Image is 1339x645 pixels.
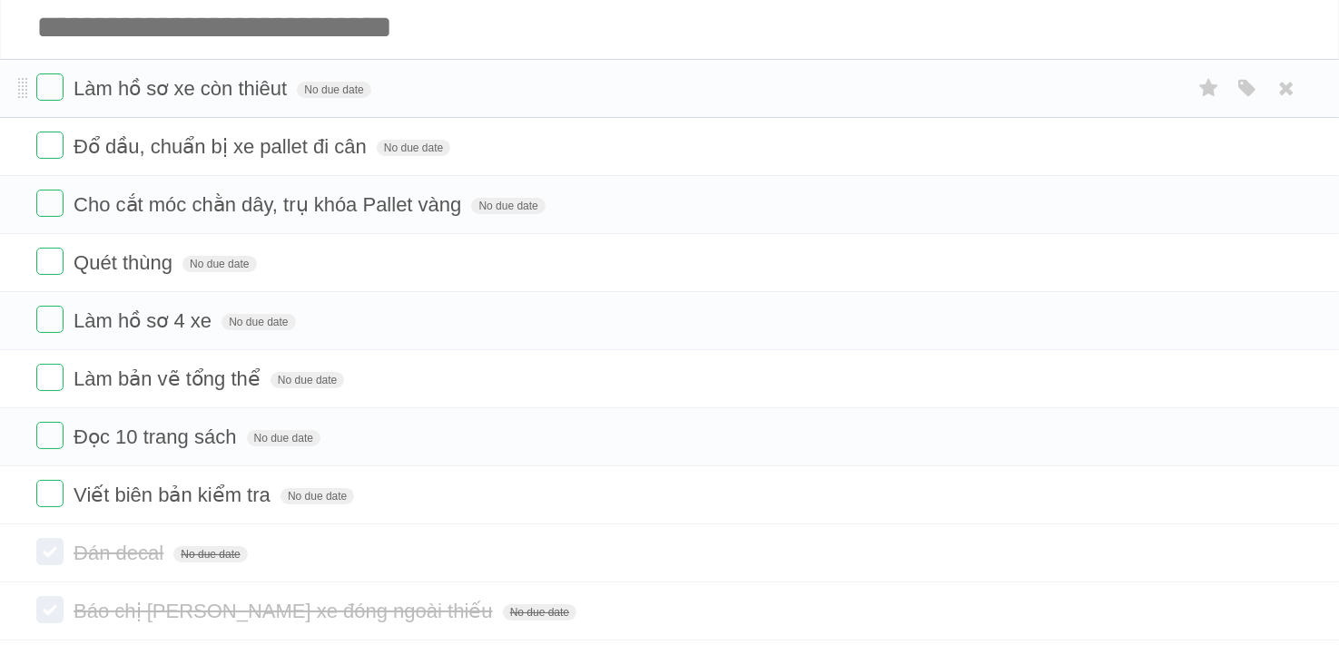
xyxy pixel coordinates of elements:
span: No due date [271,372,344,388]
span: No due date [503,604,576,621]
span: No due date [247,430,320,446]
span: Báo chị [PERSON_NAME] xe đóng ngoài thiếu [74,600,497,622]
label: Done [36,306,64,333]
span: Cho cắt móc chằn dây, trụ khóa Pallet vàng [74,193,466,216]
label: Star task [1192,73,1226,103]
span: No due date [377,140,450,156]
span: Làm hồ sơ 4 xe [74,309,216,332]
label: Done [36,190,64,217]
span: No due date [182,256,256,272]
label: Done [36,73,64,101]
span: No due date [222,314,295,330]
span: Viết biên bản kiểm tra [74,484,275,506]
label: Done [36,132,64,159]
label: Done [36,364,64,391]
span: Quét thùng [74,251,177,274]
label: Done [36,480,64,507]
label: Done [36,596,64,623]
span: Làm bản vẽ tổng thể [74,367,265,390]
span: Làm hồ sơ xe còn thiêut [74,77,291,100]
label: Done [36,248,64,275]
label: Done [36,538,64,565]
span: No due date [297,82,370,98]
span: No due date [281,488,354,504]
span: No due date [471,198,545,214]
span: Đọc 10 trang sách [74,425,241,448]
span: Đổ dầu, chuẩn bị xe pallet đi cân [74,135,371,158]
span: No due date [173,546,247,562]
label: Done [36,422,64,449]
span: Dán decal [74,542,168,564]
